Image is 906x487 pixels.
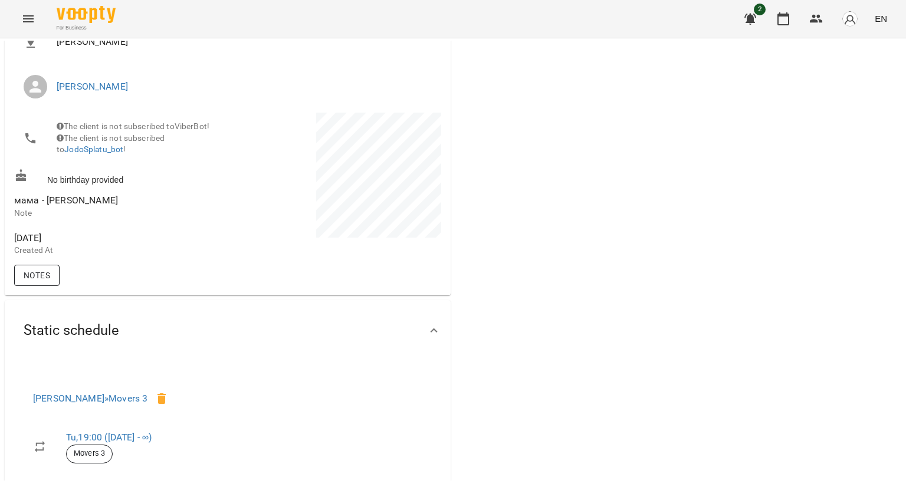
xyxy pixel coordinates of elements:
img: avatar_s.png [842,11,858,27]
span: [PERSON_NAME] [57,35,432,49]
button: EN [870,8,892,29]
a: [PERSON_NAME] [57,81,128,92]
div: No birthday provided [12,166,228,188]
span: Movers 3 [67,448,112,459]
img: Voopty Logo [57,6,116,23]
span: Delete the client from the group Movers 3 of the course Movers 3? [147,384,176,413]
div: Movers 3 [66,445,113,463]
span: мама - [PERSON_NAME] [14,195,118,206]
p: Created At [14,245,225,256]
p: Note [14,208,225,219]
span: Notes [24,268,50,282]
span: For Business [57,24,116,32]
span: The client is not subscribed to ViberBot! [57,121,209,131]
span: [DATE] [14,231,225,245]
span: EN [875,12,887,25]
a: JodoSplatu_bot [64,144,123,154]
div: Static schedule [5,300,451,361]
button: Notes [14,265,60,286]
button: Menu [14,5,42,33]
span: The client is not subscribed to ! [57,133,165,154]
span: 2 [754,4,766,15]
a: [PERSON_NAME]»Movers 3 [33,393,147,404]
span: Static schedule [24,321,119,340]
a: Tu,19:00 ([DATE] - ∞) [66,432,152,443]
